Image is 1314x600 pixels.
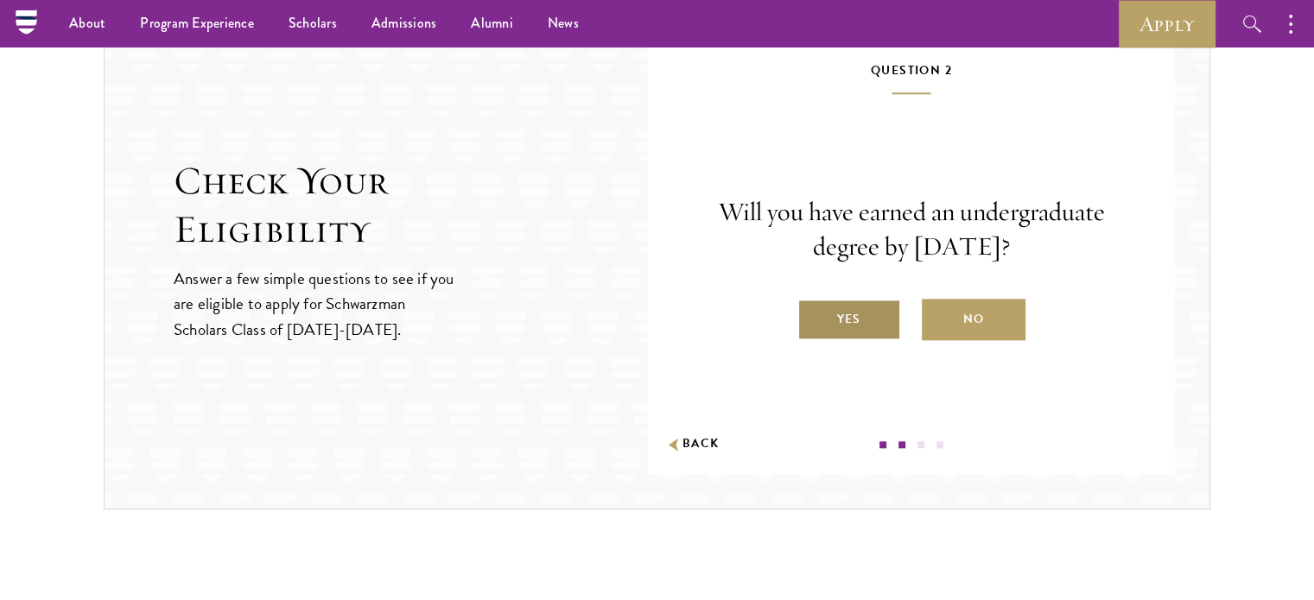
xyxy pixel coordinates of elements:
[922,299,1025,340] label: No
[797,299,901,340] label: Yes
[174,266,456,341] p: Answer a few simple questions to see if you are eligible to apply for Schwarzman Scholars Class o...
[174,157,648,254] h2: Check Your Eligibility
[665,435,720,453] button: Back
[700,195,1123,264] p: Will you have earned an undergraduate degree by [DATE]?
[700,60,1123,94] h5: Question 2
